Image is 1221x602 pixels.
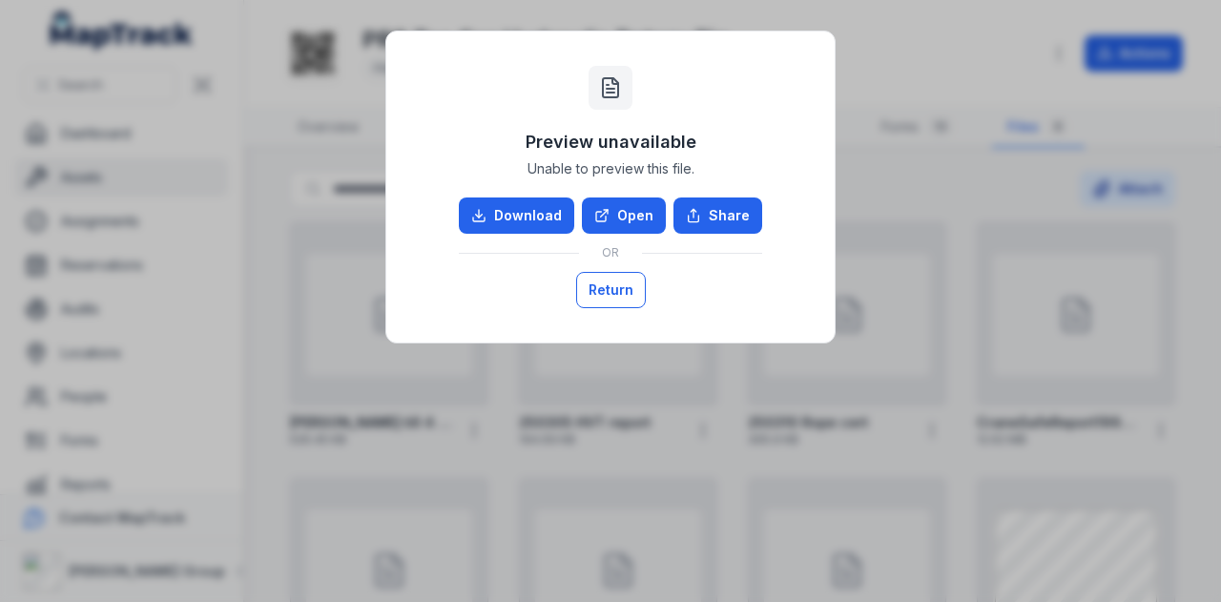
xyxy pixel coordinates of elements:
[526,129,696,156] h3: Preview unavailable
[459,234,762,272] div: OR
[459,197,574,234] a: Download
[582,197,666,234] a: Open
[576,272,646,308] button: Return
[673,197,762,234] button: Share
[528,159,694,178] span: Unable to preview this file.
